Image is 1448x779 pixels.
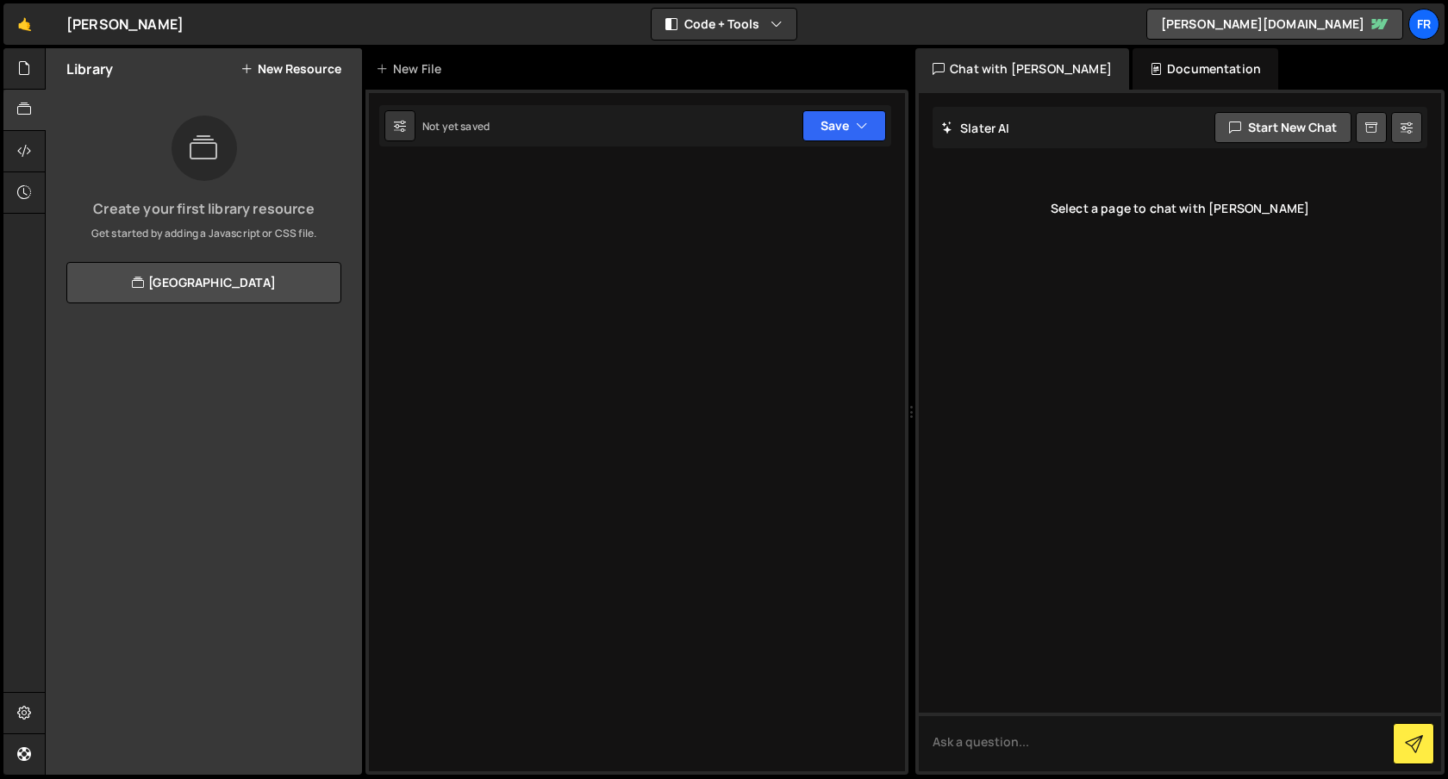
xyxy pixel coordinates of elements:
h3: Create your first library resource [59,202,348,215]
p: Get started by adding a Javascript or CSS file. [59,226,348,241]
a: Fr [1408,9,1439,40]
div: New File [376,60,448,78]
a: 🤙 [3,3,46,45]
div: Not yet saved [422,119,490,134]
a: [PERSON_NAME][DOMAIN_NAME] [1146,9,1403,40]
button: Save [802,110,886,141]
a: [GEOGRAPHIC_DATA] [66,262,341,303]
button: Code + Tools [652,9,796,40]
div: Chat with [PERSON_NAME] [915,48,1129,90]
h2: Library [66,59,113,78]
div: Documentation [1133,48,1278,90]
h2: Slater AI [941,120,1010,136]
div: [PERSON_NAME] [66,14,184,34]
button: Start new chat [1214,112,1351,143]
button: New Resource [240,62,341,76]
